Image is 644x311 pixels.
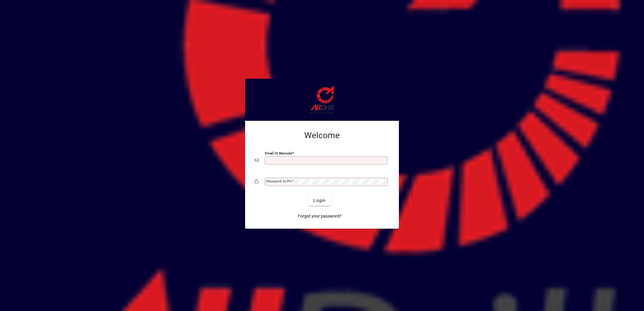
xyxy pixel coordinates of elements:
[255,130,389,141] h2: Welcome
[265,151,292,155] mat-label: Email or Barcode
[296,211,344,221] a: Forgot your password?
[266,179,292,183] mat-label: Password or Pin
[308,195,330,206] button: Login
[298,213,342,219] span: Forgot your password?
[313,197,326,204] span: Login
